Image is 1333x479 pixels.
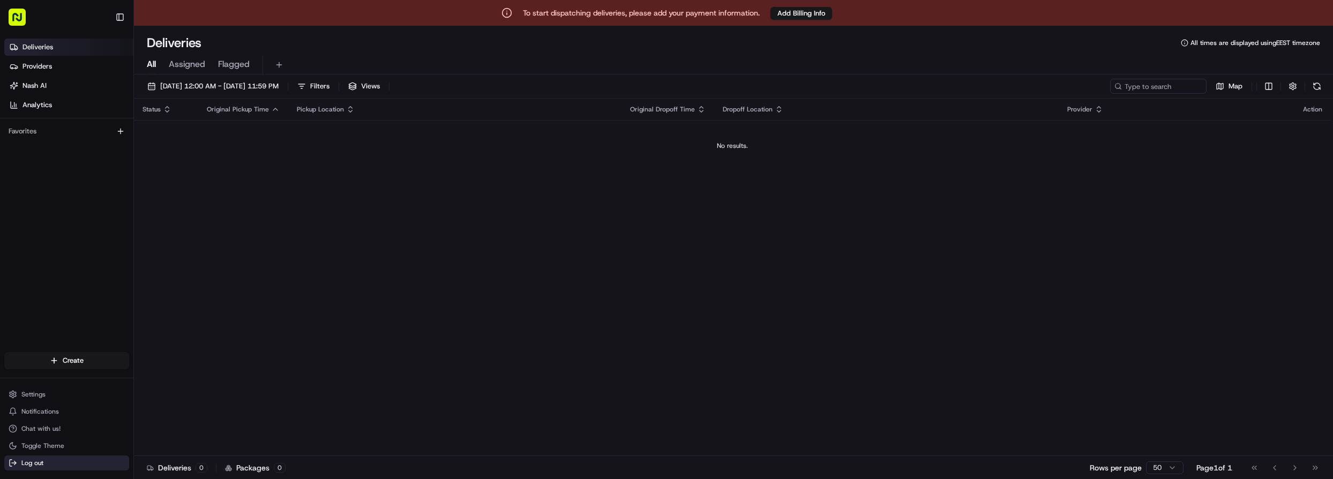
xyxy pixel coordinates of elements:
div: 0 [274,463,286,473]
span: Status [143,105,161,114]
span: Deliveries [23,42,53,52]
button: Notifications [4,404,129,419]
div: 0 [196,463,207,473]
span: Map [1229,81,1242,91]
p: To start dispatching deliveries, please add your payment information. [523,8,760,18]
button: Refresh [1309,79,1324,94]
button: Chat with us! [4,421,129,436]
div: Favorites [4,123,129,140]
button: Create [4,352,129,369]
span: Original Dropoff Time [630,105,695,114]
button: Toggle Theme [4,438,129,453]
span: Create [63,356,84,365]
a: Analytics [4,96,133,114]
span: Views [361,81,380,91]
span: Flagged [218,58,250,71]
span: Chat with us! [21,424,61,433]
p: Rows per page [1090,462,1142,473]
div: Page 1 of 1 [1196,462,1232,473]
span: Providers [23,62,52,71]
span: Assigned [169,58,205,71]
button: Log out [4,455,129,470]
span: Toggle Theme [21,441,64,450]
h1: Deliveries [147,34,201,51]
div: Action [1303,105,1322,114]
span: All [147,58,156,71]
a: Providers [4,58,133,75]
a: Add Billing Info [770,6,832,20]
button: Views [343,79,385,94]
button: Filters [293,79,334,94]
span: Original Pickup Time [207,105,269,114]
div: No results. [138,141,1327,150]
button: Map [1211,79,1247,94]
a: Nash AI [4,77,133,94]
button: [DATE] 12:00 AM - [DATE] 11:59 PM [143,79,283,94]
span: Filters [310,81,329,91]
button: Add Billing Info [770,7,832,20]
span: Provider [1067,105,1092,114]
div: Packages [225,462,286,473]
input: Type to search [1110,79,1207,94]
button: Settings [4,387,129,402]
span: Nash AI [23,81,47,91]
span: Notifications [21,407,59,416]
span: All times are displayed using EEST timezone [1190,39,1320,47]
span: Log out [21,459,43,467]
span: Pickup Location [297,105,344,114]
div: Deliveries [147,462,207,473]
span: Settings [21,390,46,399]
a: Deliveries [4,39,133,56]
span: Analytics [23,100,52,110]
span: [DATE] 12:00 AM - [DATE] 11:59 PM [160,81,279,91]
span: Dropoff Location [723,105,773,114]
